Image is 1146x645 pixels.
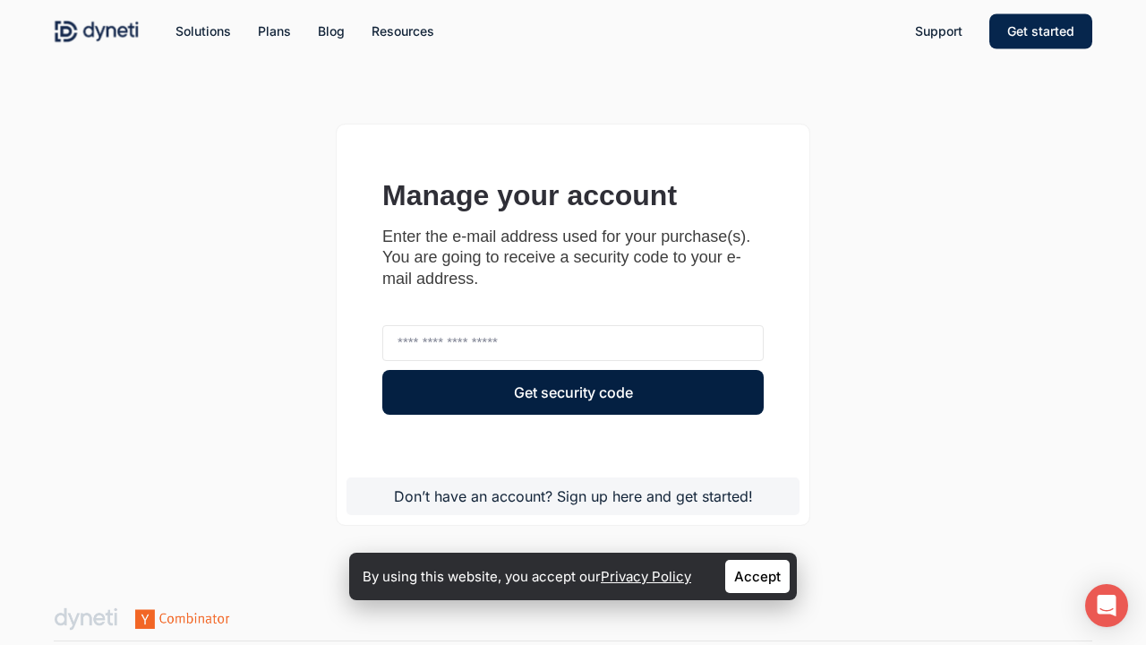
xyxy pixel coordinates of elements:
a: Get started [989,21,1092,41]
span: Support [915,23,962,39]
span: Solutions [175,23,231,39]
a: Privacy Policy [601,568,691,585]
span: Blog [318,23,345,39]
p: By using this website, you accept our [363,564,691,589]
div: Open Intercom Messenger [1085,584,1128,627]
a: Resources [372,21,434,41]
span: Plans [258,23,291,39]
a: Blog [318,21,345,41]
span: Resources [372,23,434,39]
div: Manage your account [382,179,764,212]
img: Dyneti Technologies [54,18,140,45]
a: Accept [725,560,790,593]
a: Support [915,21,962,41]
a: Solutions [175,21,231,41]
a: Plans [258,21,291,41]
button: Get security code [382,370,764,415]
span: Get started [1007,23,1074,39]
div: Enter the e-mail address used for your purchase(s). You are going to receive a security code to y... [382,227,764,289]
